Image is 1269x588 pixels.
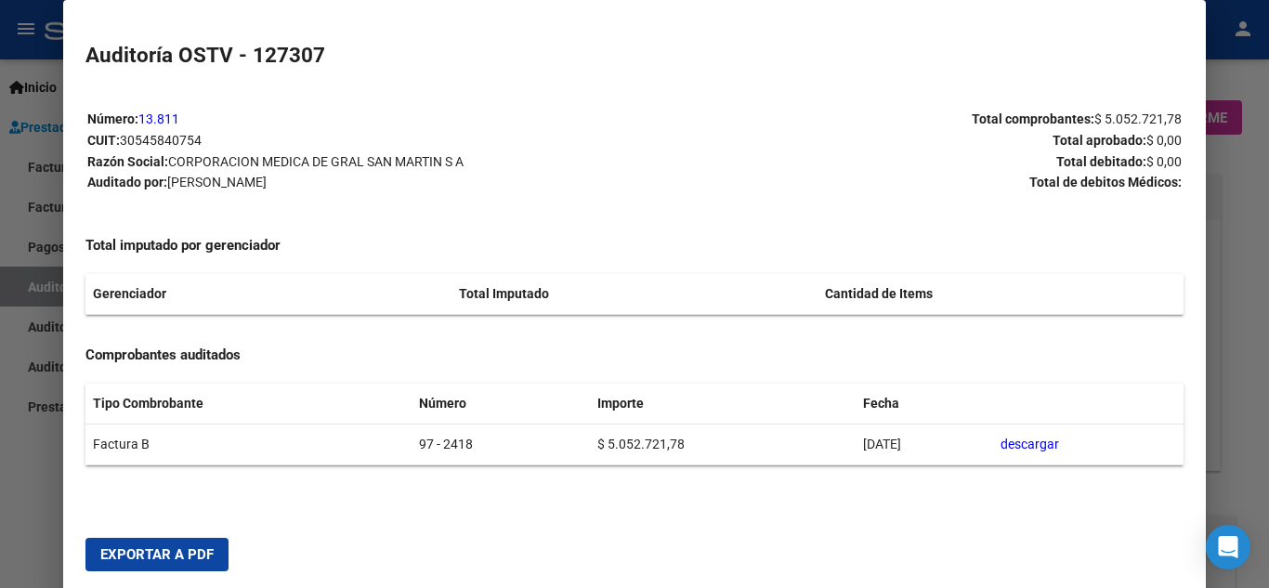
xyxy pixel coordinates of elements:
h2: Auditoría OSTV - 127307 [85,40,1183,72]
p: Auditado por: [87,172,634,193]
button: Exportar a PDF [85,538,229,571]
span: CORPORACION MEDICA DE GRAL SAN MARTIN S A [168,154,464,169]
th: Cantidad de Items [818,274,1184,314]
td: 97 - 2418 [412,424,590,464]
th: Total Imputado [451,274,818,314]
p: Razón Social: [87,151,634,173]
span: [PERSON_NAME] [167,175,267,189]
h4: Total imputado por gerenciador [85,235,1183,256]
p: Número: [87,109,634,130]
td: $ 5.052.721,78 [590,424,856,464]
span: Exportar a PDF [100,546,214,563]
span: $ 5.052.721,78 [1094,111,1182,126]
h4: Comprobantes auditados [85,345,1183,366]
span: $ 0,00 [1146,154,1182,169]
th: Tipo Combrobante [85,384,412,424]
th: Número [412,384,590,424]
p: CUIT: [87,130,634,151]
p: Total debitado: [635,151,1182,173]
td: [DATE] [856,424,993,464]
th: Gerenciador [85,274,451,314]
a: 13.811 [138,111,179,126]
span: $ 0,00 [1146,133,1182,148]
p: Total comprobantes: [635,109,1182,130]
th: Importe [590,384,856,424]
th: Fecha [856,384,993,424]
span: 30545840754 [120,133,202,148]
td: Factura B [85,424,412,464]
a: descargar [1001,437,1059,451]
div: Open Intercom Messenger [1206,525,1250,569]
p: Total de debitos Médicos: [635,172,1182,193]
p: Total aprobado: [635,130,1182,151]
